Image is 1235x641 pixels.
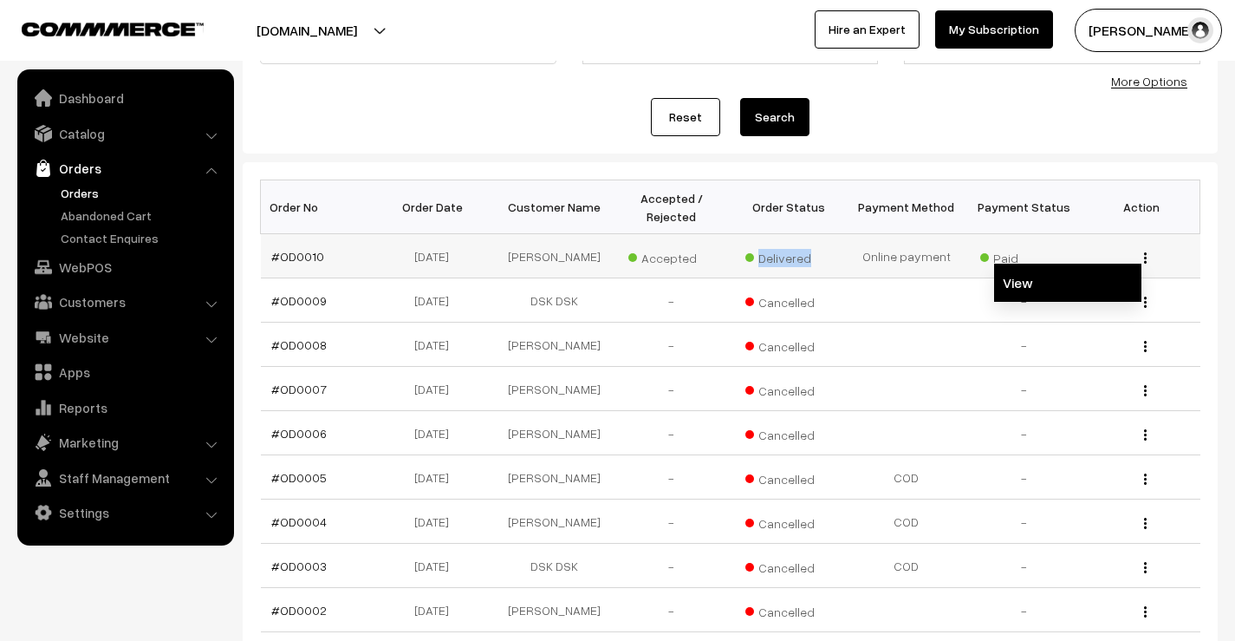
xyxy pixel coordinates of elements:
th: Order Date [378,180,496,234]
th: Payment Status [965,180,1083,234]
a: #OD0010 [271,249,324,264]
span: Cancelled [745,466,832,488]
th: Customer Name [496,180,614,234]
span: Paid [980,245,1067,267]
button: Search [740,98,809,136]
td: - [965,455,1083,500]
img: user [1187,17,1213,43]
td: DSK DSK [496,544,614,588]
span: Cancelled [745,289,832,311]
img: Menu [1144,252,1147,264]
a: Apps [22,356,228,388]
img: Menu [1144,341,1147,352]
button: [DOMAIN_NAME] [196,9,418,52]
span: Cancelled [745,377,832,400]
td: - [965,367,1083,411]
td: [PERSON_NAME] [496,367,614,411]
td: - [965,278,1083,323]
td: COD [848,544,965,588]
td: [DATE] [378,278,496,323]
a: Customers [22,286,228,317]
td: [DATE] [378,323,496,367]
a: #OD0003 [271,559,327,573]
td: Online payment [848,234,965,278]
td: [DATE] [378,455,496,500]
a: Reset [651,98,720,136]
span: Cancelled [745,510,832,533]
img: Menu [1144,474,1147,485]
a: My Subscription [935,10,1053,49]
img: Menu [1144,518,1147,529]
th: Accepted / Rejected [613,180,731,234]
td: [PERSON_NAME] [496,411,614,455]
a: Orders [56,184,228,202]
td: - [965,588,1083,632]
a: Contact Enquires [56,229,228,247]
td: - [965,544,1083,588]
td: [DATE] [378,367,496,411]
a: Catalog [22,118,228,149]
th: Order No [261,180,379,234]
td: - [965,323,1083,367]
td: - [965,500,1083,544]
a: #OD0006 [271,426,327,441]
span: Accepted [628,245,715,267]
a: Hire an Expert [815,10,920,49]
img: Menu [1144,562,1147,573]
a: Abandoned Cart [56,206,228,225]
a: #OD0005 [271,470,327,485]
td: - [613,278,731,323]
td: - [613,323,731,367]
td: [DATE] [378,411,496,455]
span: Cancelled [745,422,832,444]
a: Website [22,322,228,353]
a: #OD0004 [271,514,327,529]
a: Dashboard [22,82,228,114]
span: Delivered [745,245,832,267]
a: #OD0008 [271,337,327,352]
img: Menu [1144,429,1147,441]
td: [PERSON_NAME] [496,323,614,367]
td: [PERSON_NAME] [496,588,614,632]
a: Reports [22,392,228,423]
th: Order Status [731,180,848,234]
a: WebPOS [22,252,228,283]
td: [DATE] [378,500,496,544]
a: #OD0009 [271,293,327,308]
td: - [613,588,731,632]
td: - [613,500,731,544]
td: COD [848,455,965,500]
th: Payment Method [848,180,965,234]
td: - [613,455,731,500]
td: [DATE] [378,544,496,588]
td: DSK DSK [496,278,614,323]
td: COD [848,500,965,544]
img: COMMMERCE [22,23,204,36]
td: - [613,411,731,455]
td: [PERSON_NAME] [496,455,614,500]
a: #OD0007 [271,382,327,396]
a: Orders [22,153,228,184]
a: Settings [22,497,228,528]
td: - [613,544,731,588]
a: Marketing [22,427,228,458]
a: View [994,264,1141,302]
a: COMMMERCE [22,17,173,38]
span: Cancelled [745,554,832,577]
th: Action [1082,180,1200,234]
a: More Options [1111,74,1187,88]
span: Cancelled [745,598,832,621]
img: Menu [1144,297,1147,308]
td: [DATE] [378,588,496,632]
button: [PERSON_NAME]… [1075,9,1222,52]
img: Menu [1144,385,1147,396]
td: - [965,411,1083,455]
td: [PERSON_NAME] [496,234,614,278]
td: [DATE] [378,234,496,278]
td: [PERSON_NAME] [496,500,614,544]
a: #OD0002 [271,603,327,618]
td: - [613,367,731,411]
a: Staff Management [22,462,228,494]
img: Menu [1144,606,1147,618]
span: Cancelled [745,333,832,356]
